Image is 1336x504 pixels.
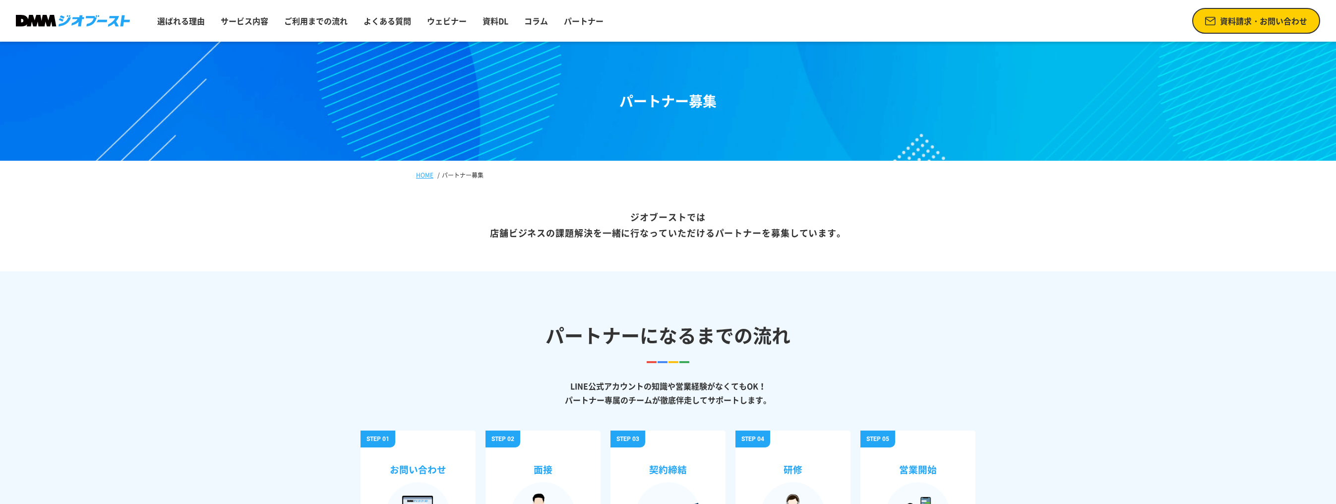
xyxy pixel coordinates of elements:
[491,450,595,482] h3: 面接
[16,15,130,27] img: DMMジオブースト
[741,450,845,482] h3: 研修
[366,450,470,482] h3: お問い合わせ
[619,91,717,112] h1: パートナー募集
[435,171,486,180] li: パートナー募集
[280,11,352,31] a: ご利用までの流れ
[217,11,272,31] a: サービス内容
[1192,8,1320,34] a: 資料請求・お問い合わせ
[560,11,607,31] a: パートナー
[520,11,552,31] a: コラム
[360,11,415,31] a: よくある質問
[479,11,512,31] a: 資料DL
[361,379,975,407] p: LINE公式アカウントの知識や営業経験がなくてもOK！ パートナー専属のチームが徹底伴走してサポートします。
[1220,15,1307,27] span: 資料請求・お問い合わせ
[866,450,970,482] h3: 営業開始
[416,171,433,180] a: HOME
[616,450,720,482] h3: 契約締結
[423,11,471,31] a: ウェビナー
[153,11,209,31] a: 選ばれる理由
